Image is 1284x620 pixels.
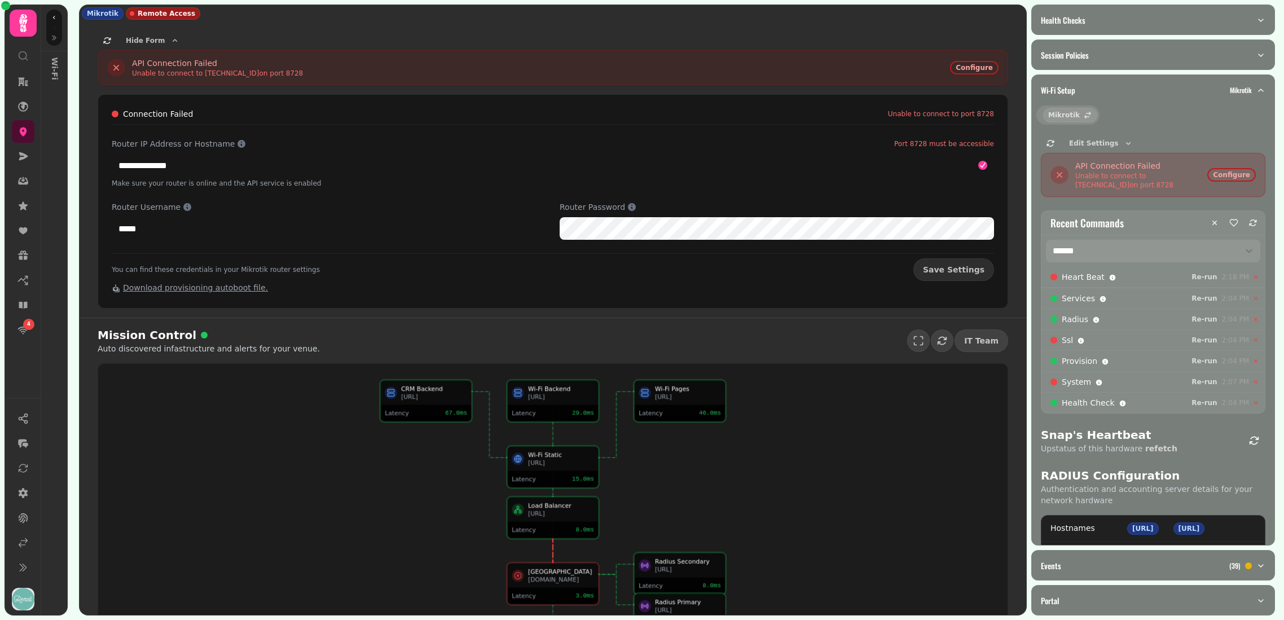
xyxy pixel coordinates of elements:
div: Latency [512,475,560,483]
div: Latency [639,582,687,590]
div: [URL] [401,393,467,401]
button: Configure [950,61,999,74]
div: [URL] [528,393,594,401]
button: Session Policies [1032,40,1274,71]
button: Re-run [1187,355,1221,367]
div: Latency [385,409,433,417]
button: Portal [1032,586,1274,616]
div: CRM Backend [401,385,467,393]
span: 4 [27,320,30,328]
span: 2:04 PM [1222,357,1249,366]
span: Hide Form [126,37,165,44]
div: Radius Secondary [655,557,721,565]
div: Radius Primary [655,598,721,606]
button: Radius Secondary[URL]Latency8.0ms [634,553,725,595]
div: API Connection Failed [1075,160,1207,172]
span: Save Settings [923,266,984,274]
span: Edit Settings [1069,140,1118,147]
span: IT Team [964,337,999,345]
span: Re-run [1191,337,1217,344]
button: User avatar [10,588,37,610]
p: ( 39 ) [1229,561,1241,570]
p: Events [1041,560,1061,571]
div: 46.0 ms [699,409,721,417]
div: Load Balancer [528,502,594,509]
p: Session Policies [1041,50,1089,61]
button: Re-run [1187,376,1221,388]
p: Wi-Fi [45,49,65,75]
label: Router IP Address or Hostname [112,138,994,149]
div: Unable to connect to [TECHNICAL_ID] on port 8728 [1075,172,1207,190]
div: Wi-Fi Pages [655,385,721,393]
button: Re-run [1187,293,1221,304]
div: [URL] [528,509,594,517]
div: [URL] [655,393,721,401]
p: Mikrotik [1230,86,1252,95]
button: Health Check [1062,397,1115,408]
div: 8.0 ms [702,582,720,590]
div: [URL] [528,459,594,467]
button: Heart Beat [1062,271,1105,283]
span: 2:04 PM [1222,315,1249,324]
div: Unable to connect to port 8728 [888,109,994,118]
span: Port 8728 must be accessible [894,139,994,148]
span: 2:04 PM [1222,336,1249,345]
div: 15.0 ms [572,475,594,483]
div: [URL] [1127,522,1159,535]
button: Wi-Fi Backend[URL]Latency29.0ms [507,380,599,422]
label: Router Password [560,201,994,213]
button: Re-run [1187,397,1221,408]
button: IT Team [955,329,1008,352]
span: Configure [956,64,993,71]
p: Auto discovered infastructure and alerts for your venue. [98,343,320,354]
p: Health Checks [1041,15,1085,26]
div: 3.0 ms [575,592,593,600]
p: Portal [1041,595,1059,606]
button: refetch [1145,443,1177,454]
button: Health Checks [1032,5,1274,36]
div: Latency [512,409,560,417]
button: Re-run [1187,271,1221,283]
div: Unable to connect to [TECHNICAL_ID] on port 8728 [132,69,303,78]
h2: RADIUS Configuration [1041,468,1180,483]
button: Load Balancer[URL]Latency8.0ms [507,497,599,539]
span: Mikrotik [1048,112,1080,118]
span: Remote Access [138,9,195,18]
button: Wi-Fi Static[URL]Latency15.0ms [507,446,599,488]
button: Wi-Fi SetupMikrotik [1032,75,1274,105]
h2: Snap's Heartbeat [1041,427,1151,443]
img: User avatar [12,588,34,610]
button: Re-run [1187,314,1221,325]
div: [URL] [655,565,721,573]
button: Hide Form [121,34,184,47]
span: 2:04 PM [1222,398,1249,407]
span: Mission Control [98,327,196,343]
span: Re-run [1191,399,1217,406]
div: 67.0 ms [445,409,467,417]
span: Re-run [1191,295,1217,302]
label: Router Username [112,201,546,213]
div: [URL] [1173,522,1205,535]
button: CRM Backend[URL]Latency67.0ms [380,380,472,422]
button: Save Settings [913,258,994,281]
button: Re-run [1187,335,1221,346]
button: Configure [1207,168,1256,182]
div: API Connection Failed [132,58,303,69]
div: [DOMAIN_NAME] [528,575,594,583]
span: 2:04 PM [1222,294,1249,303]
p: Make sure your router is online and the API service is enabled [112,179,994,188]
button: Events(39) [1032,551,1274,581]
button: Provision [1062,355,1097,367]
span: Re-run [1191,379,1217,385]
button: Wi-Fi Pages[URL]Latency46.0ms [634,380,725,422]
button: Radius [1062,314,1088,325]
button: Services [1062,293,1095,304]
span: 2:18 PM [1222,272,1249,282]
div: [GEOGRAPHIC_DATA] [528,568,594,575]
span: Re-run [1191,274,1217,280]
span: 2:07 PM [1222,377,1249,386]
h3: Recent Commands [1050,215,1124,231]
button: [GEOGRAPHIC_DATA][DOMAIN_NAME]Latency3.0ms [507,563,599,605]
p: Wi-Fi Setup [1041,85,1075,96]
button: Ssl [1062,335,1073,346]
